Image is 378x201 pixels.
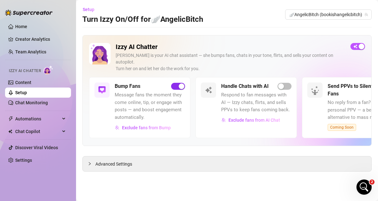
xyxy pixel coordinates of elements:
[15,34,66,44] a: Creator Analytics
[205,86,212,94] img: svg%3e
[221,118,226,122] img: svg%3e
[15,90,27,95] a: Setup
[15,158,32,163] a: Settings
[8,116,13,121] span: thunderbolt
[364,13,368,16] span: team
[5,9,53,16] img: logo-BBDzfeDw.svg
[116,43,345,51] h2: Izzy AI Chatter
[221,82,269,90] h5: Handle Chats with AI
[8,129,12,134] img: Chat Copilot
[115,91,185,121] span: Message fans the moment they come online, tip, or engage with posts — and boost engagement automa...
[9,68,41,74] span: Izzy AI Chatter
[82,15,203,25] h3: Turn Izzy On/Off for 🪽AngelicBitch
[311,86,321,96] img: silent-fans-ppv-o-N6Mmdf.svg
[43,65,53,75] img: AI Chatter
[15,145,58,150] a: Discover Viral Videos
[15,49,46,54] a: Team Analytics
[95,161,132,167] span: Advanced Settings
[289,10,368,19] span: 🪽AngelicBitch (bookishangelicbitch)
[328,124,356,131] span: Coming Soon
[83,7,94,12] span: Setup
[356,180,372,195] iframe: Intercom live chat
[115,82,140,90] h5: Bump Fans
[15,24,27,29] a: Home
[89,43,111,64] img: Izzy AI Chatter
[115,123,171,133] button: Exclude fans from Bump
[82,4,99,15] button: Setup
[116,52,345,72] div: [PERSON_NAME] is your AI chat assistant — she bumps fans, chats in your tone, flirts, and sells y...
[15,126,60,137] span: Chat Copilot
[15,100,48,105] a: Chat Monitoring
[221,115,280,125] button: Exclude fans from AI Chat
[115,125,119,130] img: svg%3e
[15,114,60,124] span: Automations
[221,91,292,114] span: Respond to fan messages with AI — Izzy chats, flirts, and sells PPVs to keep fans coming back.
[122,125,171,130] span: Exclude fans from Bump
[88,160,95,167] div: collapsed
[228,118,280,123] span: Exclude fans from AI Chat
[98,86,106,94] img: svg%3e
[15,80,31,85] a: Content
[369,180,375,185] span: 2
[88,162,92,166] span: collapsed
